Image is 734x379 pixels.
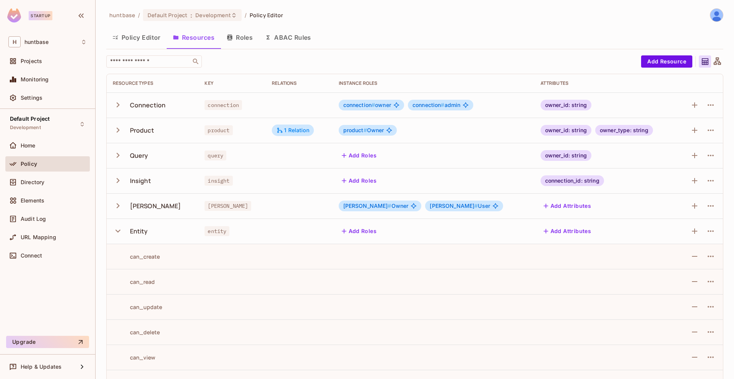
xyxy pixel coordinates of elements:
[430,203,490,209] span: User
[21,143,36,149] span: Home
[106,28,167,47] button: Policy Editor
[6,336,89,348] button: Upgrade
[541,175,604,186] div: connection_id: string
[343,203,409,209] span: Owner
[343,102,391,108] span: owner
[130,177,151,185] div: Insight
[205,226,229,236] span: entity
[113,329,160,336] div: can_delete
[641,55,692,68] button: Add Resource
[541,225,594,237] button: Add Attributes
[130,126,154,134] div: Product
[388,202,391,209] span: #
[364,127,367,133] span: #
[205,80,260,86] div: Key
[109,11,135,19] span: the active workspace
[130,151,148,160] div: Query
[259,28,317,47] button: ABAC Rules
[245,11,247,19] li: /
[138,11,140,19] li: /
[21,198,44,204] span: Elements
[21,179,44,185] span: Directory
[21,58,42,64] span: Projects
[430,202,478,209] span: [PERSON_NAME]
[190,12,193,18] span: :
[8,36,21,47] span: H
[343,127,367,133] span: product
[21,76,49,83] span: Monitoring
[595,125,653,136] div: owner_type: string
[541,150,591,161] div: owner_id: string
[10,125,41,131] span: Development
[10,116,50,122] span: Default Project
[541,80,671,86] div: Attributes
[148,11,187,19] span: Default Project
[412,102,445,108] span: connection
[130,202,181,210] div: [PERSON_NAME]
[21,216,46,222] span: Audit Log
[195,11,231,19] span: Development
[21,253,42,259] span: Connect
[205,100,242,110] span: connection
[167,28,221,47] button: Resources
[113,354,155,361] div: can_view
[21,161,37,167] span: Policy
[130,227,148,235] div: Entity
[343,102,375,108] span: connection
[250,11,283,19] span: Policy Editor
[205,176,232,186] span: insight
[339,80,528,86] div: Instance roles
[113,253,160,260] div: can_create
[29,11,52,20] div: Startup
[21,234,56,240] span: URL Mapping
[474,202,478,209] span: #
[205,125,232,135] span: product
[339,225,380,237] button: Add Roles
[343,127,384,133] span: Owner
[710,9,723,21] img: Ravindra Bangrawa
[441,102,444,108] span: #
[339,149,380,162] button: Add Roles
[276,127,309,134] div: 1 Relation
[372,102,375,108] span: #
[541,125,591,136] div: owner_id: string
[412,102,460,108] span: admin
[205,151,226,160] span: query
[339,175,380,187] button: Add Roles
[113,303,162,311] div: can_update
[221,28,259,47] button: Roles
[24,39,49,45] span: Workspace: huntbase
[130,101,166,109] div: Connection
[272,80,326,86] div: Relations
[343,202,391,209] span: [PERSON_NAME]
[113,278,155,285] div: can_read
[7,8,21,23] img: SReyMgAAAABJRU5ErkJggg==
[541,100,591,110] div: owner_id: string
[113,80,192,86] div: Resource Types
[21,95,42,101] span: Settings
[541,200,594,212] button: Add Attributes
[205,201,251,211] span: [PERSON_NAME]
[21,364,62,370] span: Help & Updates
